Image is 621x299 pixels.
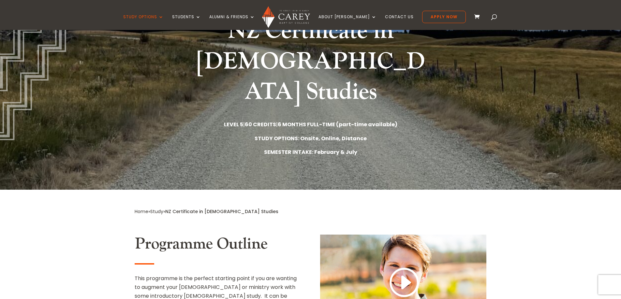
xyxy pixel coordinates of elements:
img: Carey Baptist College [262,6,310,28]
strong: SEMESTER INTAKE: February & July [264,148,357,156]
h1: NZ Certificate in [DEMOGRAPHIC_DATA] Studies [188,16,433,111]
a: Home [135,208,148,215]
span: » » [135,208,278,215]
strong: LEVEL 5 [224,121,243,128]
strong: 60 CREDITS [245,121,276,128]
a: Alumni & Friends [209,15,255,30]
a: Contact Us [385,15,414,30]
p: | | [135,120,487,129]
h2: Programme Outline [135,235,301,257]
a: Students [172,15,201,30]
a: Study Options [123,15,164,30]
a: About [PERSON_NAME] [318,15,377,30]
strong: 6 MONTHS FULL-TIME (part-time available) [278,121,397,128]
strong: STUDY OPTIONS: Onsite, Online, Distance [255,135,367,142]
a: Study [150,208,163,215]
a: Apply Now [422,11,466,23]
span: NZ Certificate in [DEMOGRAPHIC_DATA] Studies [165,208,278,215]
